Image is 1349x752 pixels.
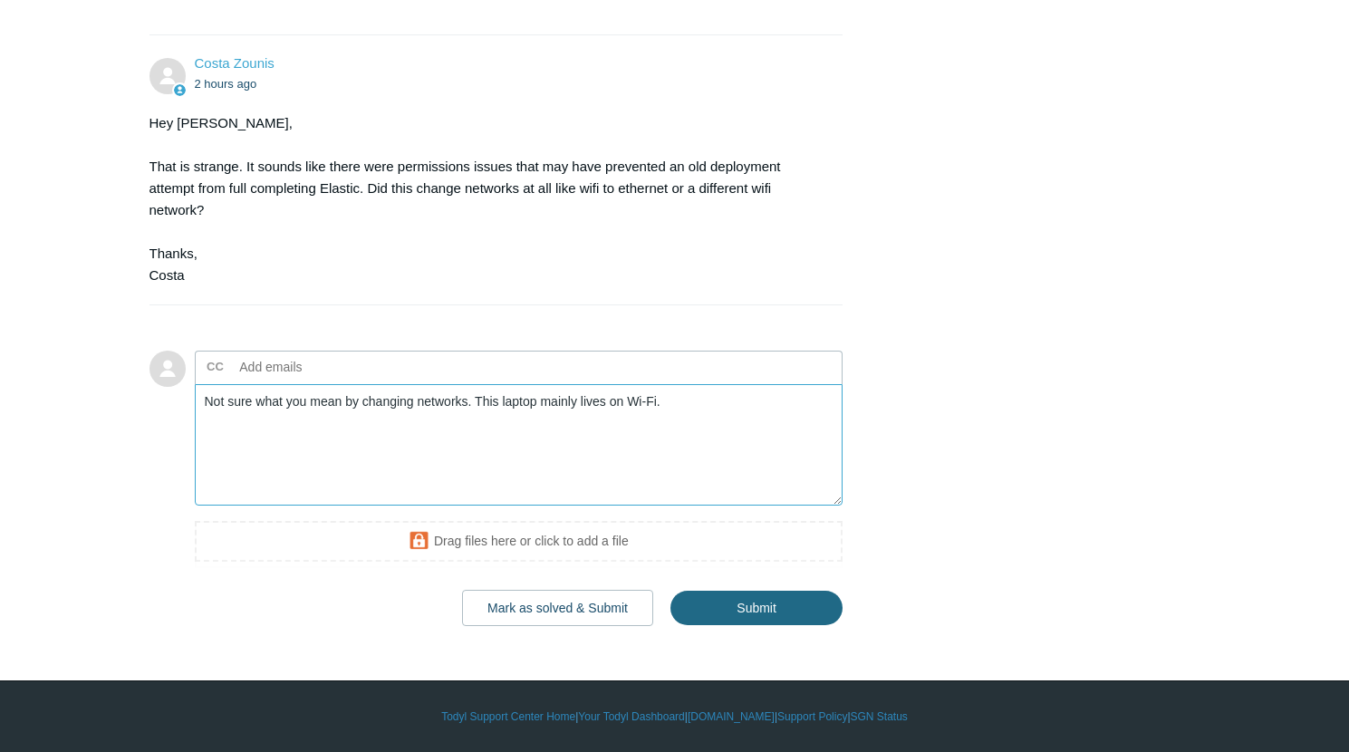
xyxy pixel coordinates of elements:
input: Add emails [233,353,428,381]
a: SGN Status [851,709,908,725]
textarea: Add your reply [195,384,843,506]
time: 10/09/2025, 10:04 [195,77,257,91]
a: [DOMAIN_NAME] [688,709,775,725]
div: | | | | [149,709,1200,725]
a: Costa Zounis [195,55,275,71]
label: CC [207,353,224,381]
div: Hey [PERSON_NAME], That is strange. It sounds like there were permissions issues that may have pr... [149,112,825,286]
a: Todyl Support Center Home [441,709,575,725]
a: Your Todyl Dashboard [578,709,684,725]
a: Support Policy [777,709,847,725]
button: Mark as solved & Submit [462,590,653,626]
input: Submit [670,591,843,625]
